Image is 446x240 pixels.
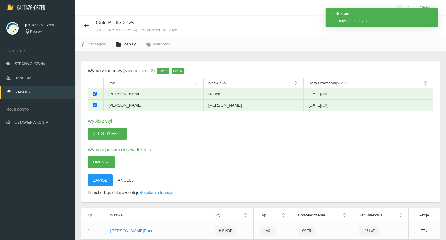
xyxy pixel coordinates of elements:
[140,190,173,195] a: Regulamin turnieju
[15,62,45,66] span: Strona główna
[88,189,433,196] p: Przechodząc dalej akceptuję
[336,81,347,85] span: (wiek)
[359,226,379,235] span: +17 lat
[25,29,69,34] div: Knurów
[157,68,169,74] span: 2vs2
[153,42,170,46] span: Płatności
[110,228,202,234] p: [PERSON_NAME] Radek
[111,37,141,51] a: Zapisy
[6,3,45,10] img: Logo
[104,100,204,111] td: [PERSON_NAME]
[104,88,204,100] td: [PERSON_NAME]
[6,48,69,54] span: Uczestnik
[172,68,184,74] span: OPEN
[208,208,253,222] th: Styl
[352,208,408,222] th: Kat. wiekowa
[335,11,434,16] h4: Sukces
[96,20,134,26] span: Gold Battle 2025
[88,156,115,168] button: Open
[122,68,155,73] span: (zaznaczono: 2)
[253,208,291,222] th: Typ
[81,208,104,222] th: Lp
[6,22,19,35] img: svg
[203,78,304,88] th: Nazwisko
[335,19,434,23] div: Pomyślnie zapisano
[304,100,433,111] td: [DATE]
[15,76,33,80] span: Tancerze
[141,37,175,51] a: Płatności
[104,78,204,88] th: Imię
[88,128,127,140] button: All styles
[75,37,111,51] a: Szczegóły
[88,174,113,186] button: Zapisz
[88,42,106,46] span: Szczegóły
[304,78,433,88] th: Data urodzenia
[203,100,304,111] td: [PERSON_NAME]
[81,222,104,239] td: 1
[96,28,177,32] small: [GEOGRAPHIC_DATA] - 25 października 2025
[260,226,276,235] span: 1vs1
[298,226,315,235] span: Open
[304,88,433,100] td: [DATE]
[113,174,139,186] button: Anuluj
[16,90,31,94] span: Zawody
[88,67,155,75] div: Wybierz tancerzy
[88,117,433,125] h6: Wybierz styl
[6,106,69,113] span: Moje konto
[88,146,433,153] h6: Wybierz poziom doświadczenia
[15,120,48,124] span: Ustawienia konta
[291,208,352,222] th: Doświadczenie
[104,208,208,222] th: Nazwa
[408,208,440,222] th: Akcje
[203,88,304,100] td: Radek
[124,42,136,46] span: Zapisy
[321,103,328,108] span: (19)
[25,22,69,28] span: [PERSON_NAME]
[215,226,236,235] span: Hip-hop
[321,92,328,96] span: (20)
